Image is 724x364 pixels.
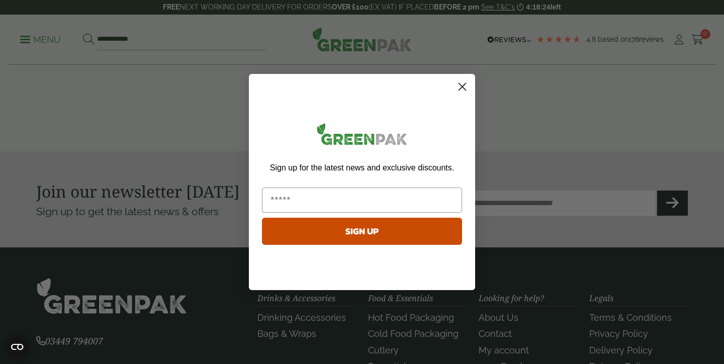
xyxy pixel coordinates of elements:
button: Open CMP widget [5,335,29,359]
span: Sign up for the latest news and exclusive discounts. [270,163,454,172]
input: Email [262,188,462,213]
button: Close dialog [454,78,471,96]
button: SIGN UP [262,218,462,245]
img: greenpak_logo [262,119,462,153]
